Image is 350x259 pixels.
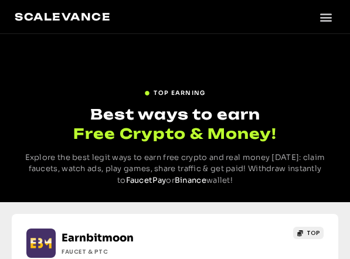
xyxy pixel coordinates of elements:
a: Binance [175,175,206,185]
span: Best ways to earn [90,105,260,123]
a: TOP EARNING [144,84,205,97]
span: Free Crypto & Money! [73,124,277,144]
h2: Faucet & PTC [62,247,108,256]
a: Earnbitmoon [62,231,134,244]
a: TOP [293,227,324,239]
span: TOP EARNING [154,88,205,97]
a: Scalevance [15,11,111,23]
a: FaucetPay [126,175,166,185]
div: Menu Toggle [316,7,335,26]
span: TOP [307,229,320,237]
p: Explore the best legit ways to earn free crypto and real money [DATE]: claim faucets, watch ads, ... [15,152,335,186]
